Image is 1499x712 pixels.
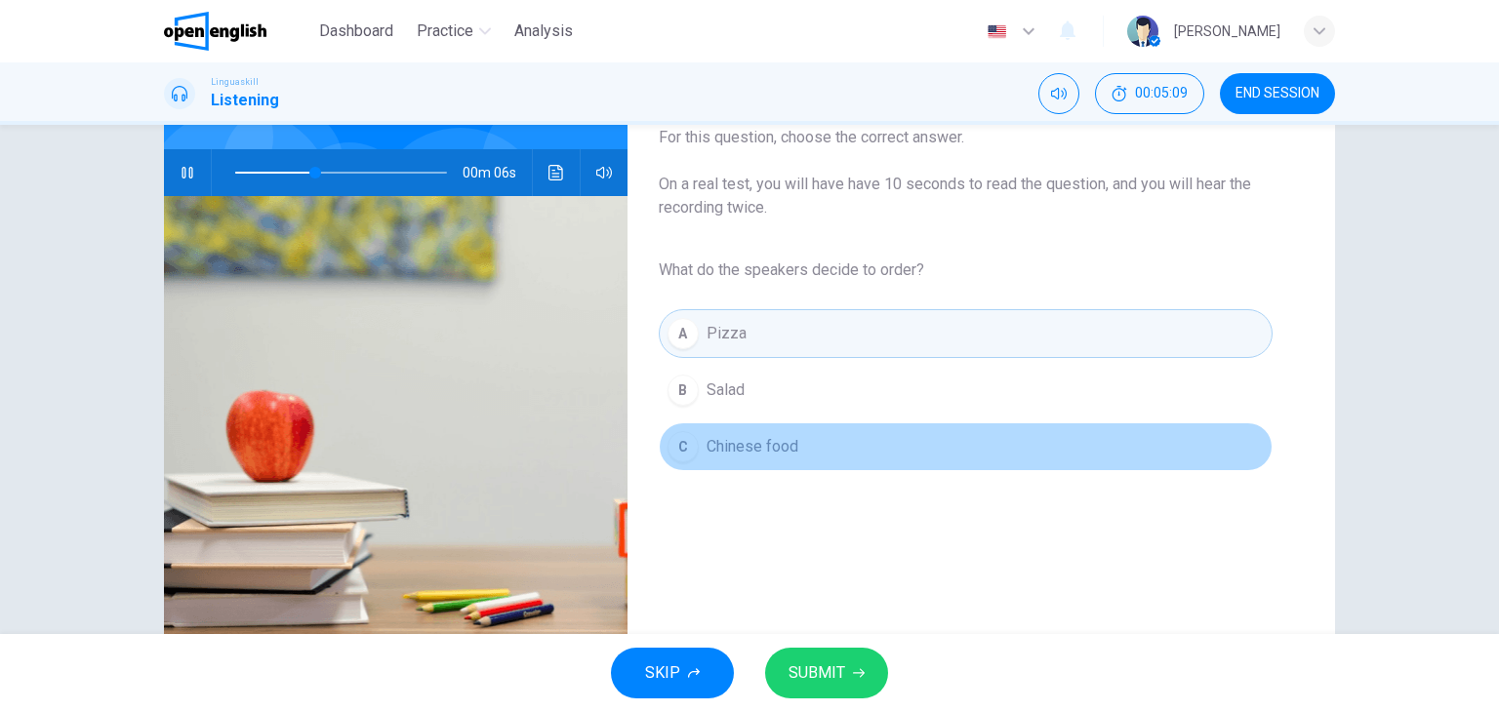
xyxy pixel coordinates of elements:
img: Listen to a clip about ordering food. [164,196,628,671]
div: B [668,375,699,406]
span: Practice [417,20,473,43]
span: What do the speakers decide to order? [659,258,1273,282]
span: Pizza [707,322,747,345]
button: BSalad [659,366,1273,415]
span: Dashboard [319,20,393,43]
button: SKIP [611,648,734,698]
span: 00m 06s [463,149,532,196]
div: Hide [1095,73,1204,114]
h1: Listening [211,89,279,112]
button: CChinese food [659,422,1273,471]
button: Dashboard [311,14,401,49]
button: END SESSION [1220,73,1335,114]
img: en [985,24,1009,39]
span: For this question, choose the correct answer. [659,126,1273,149]
button: APizza [659,309,1273,358]
div: Mute [1038,73,1079,114]
span: Chinese food [707,435,798,458]
span: SKIP [645,659,680,687]
span: END SESSION [1236,86,1319,101]
button: 00:05:09 [1095,73,1204,114]
span: SUBMIT [789,659,845,687]
span: Linguaskill [211,75,259,89]
a: OpenEnglish logo [164,12,311,51]
button: Analysis [506,14,581,49]
button: Click to see the audio transcription [541,149,572,196]
span: Salad [707,378,745,402]
div: C [668,431,699,462]
span: 00:05:09 [1135,86,1188,101]
div: A [668,318,699,349]
img: OpenEnglish logo [164,12,266,51]
img: Profile picture [1127,16,1158,47]
div: [PERSON_NAME] [1174,20,1280,43]
button: Practice [409,14,499,49]
span: On a real test, you will have have 10 seconds to read the question, and you will hear the recordi... [659,173,1273,219]
button: SUBMIT [765,648,888,698]
span: Analysis [514,20,573,43]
